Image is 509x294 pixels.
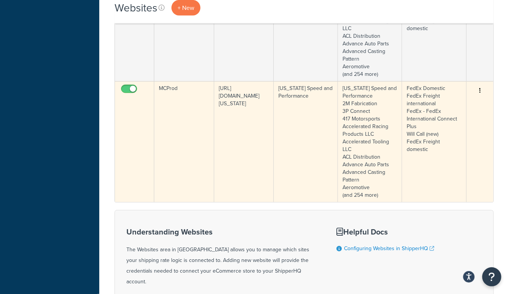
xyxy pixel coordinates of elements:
span: + New [178,3,194,12]
td: [US_STATE] Speed and Performance 2M Fabrication 3P Connect 417 Motorsports Accelerated Racing Pro... [338,81,402,202]
td: MCProd [154,81,214,202]
h1: Websites [115,0,157,15]
td: [URL][DOMAIN_NAME][US_STATE] [214,81,273,202]
h3: Understanding Websites [126,228,317,236]
a: Configuring Websites in ShipperHQ [344,244,434,252]
button: Open Resource Center [482,267,501,286]
h3: Helpful Docs [336,228,434,236]
td: [US_STATE] Speed and Performance [274,81,338,202]
div: The Websites area in [GEOGRAPHIC_DATA] allows you to manage which sites your shipping rate logic ... [126,228,317,287]
td: FedEx Domestic FedEx Freight international FedEx - FedEx International Connect Plus Will Call (ne... [402,81,467,202]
